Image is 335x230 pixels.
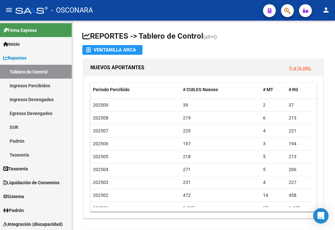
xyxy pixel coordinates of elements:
a: Ir a la pág. [289,65,312,71]
span: Período Percibido [93,87,130,92]
span: 202507 [93,128,108,133]
span: 202503 [93,180,108,185]
div: 213 [289,153,309,160]
div: 231 [183,179,258,186]
div: 227 [289,179,309,186]
span: 202504 [93,167,108,172]
div: 1.387 [183,205,258,212]
div: 225 [183,127,258,135]
datatable-header-cell: # CUILES Nuevos [180,83,261,97]
span: # RG [289,87,298,92]
div: 6 [263,114,284,122]
span: Liquidación de Convenios [3,179,59,186]
div: 221 [289,127,309,135]
div: 4 [263,127,284,135]
div: 39 [183,101,258,109]
div: 266 [289,166,309,173]
div: 37 [289,101,309,109]
div: Ventanilla ARCA [86,45,139,55]
span: 202506 [93,141,108,146]
mat-icon: person [322,6,330,14]
span: Sistema [3,193,24,200]
div: 458 [289,192,309,199]
span: Inicio [3,41,20,48]
button: Ventanilla ARCA [82,45,142,55]
span: Integración (discapacidad) [3,221,63,228]
span: # CUILES Nuevos [183,87,218,92]
span: Tesorería [3,165,28,172]
button: Ir a la pág. [284,62,317,74]
div: 271 [183,166,258,173]
div: 194 [289,140,309,148]
span: Padrón [3,207,24,214]
span: 202501 [93,206,108,211]
div: 3 [263,140,284,148]
div: 2 [263,101,284,109]
div: 218 [183,153,258,160]
div: 472 [183,192,258,199]
span: Firma Express [3,27,37,34]
span: Reportes [3,54,26,62]
span: - OSCONARA [51,3,93,17]
datatable-header-cell: Período Percibido [90,83,180,97]
span: 202502 [93,193,108,198]
h1: REPORTES -> Tablero de Control [82,31,325,42]
div: 197 [183,140,258,148]
div: 219 [183,114,258,122]
div: 5 [263,166,284,173]
div: 5 [263,153,284,160]
div: 213 [289,114,309,122]
div: 17 [263,205,284,212]
mat-icon: menu [5,6,13,14]
div: 14 [263,192,284,199]
div: Open Intercom Messenger [313,208,329,224]
datatable-header-cell: # MT [260,83,286,97]
span: 202505 [93,154,108,159]
div: 4 [263,179,284,186]
div: 1.370 [289,205,309,212]
span: NUEVOS APORTANTES [90,64,144,71]
span: 202508 [93,115,108,120]
span: (alt+t) [203,34,217,40]
span: 202509 [93,102,108,108]
span: # MT [263,87,273,92]
datatable-header-cell: # RG [286,83,312,97]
